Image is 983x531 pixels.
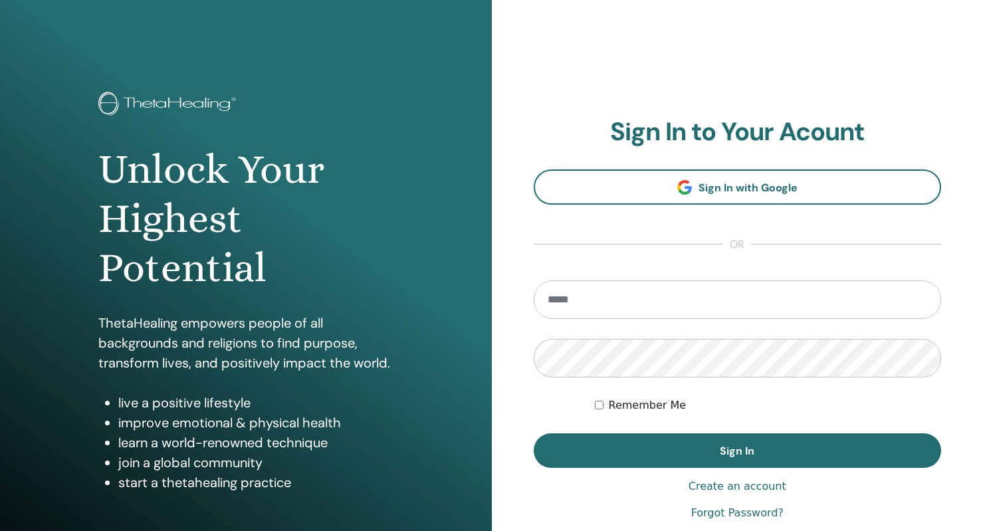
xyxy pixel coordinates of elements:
li: learn a world-renowned technique [118,433,393,453]
label: Remember Me [609,397,687,413]
button: Sign In [534,433,942,468]
h1: Unlock Your Highest Potential [98,145,393,293]
a: Sign In with Google [534,169,942,205]
a: Forgot Password? [691,505,784,521]
span: Sign In with Google [699,181,798,195]
li: join a global community [118,453,393,473]
p: ThetaHealing empowers people of all backgrounds and religions to find purpose, transform lives, a... [98,313,393,373]
a: Create an account [689,478,786,494]
div: Keep me authenticated indefinitely or until I manually logout [595,397,941,413]
li: improve emotional & physical health [118,413,393,433]
span: or [723,237,751,253]
h2: Sign In to Your Acount [534,117,942,148]
li: start a thetahealing practice [118,473,393,492]
span: Sign In [720,444,754,458]
li: live a positive lifestyle [118,393,393,413]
